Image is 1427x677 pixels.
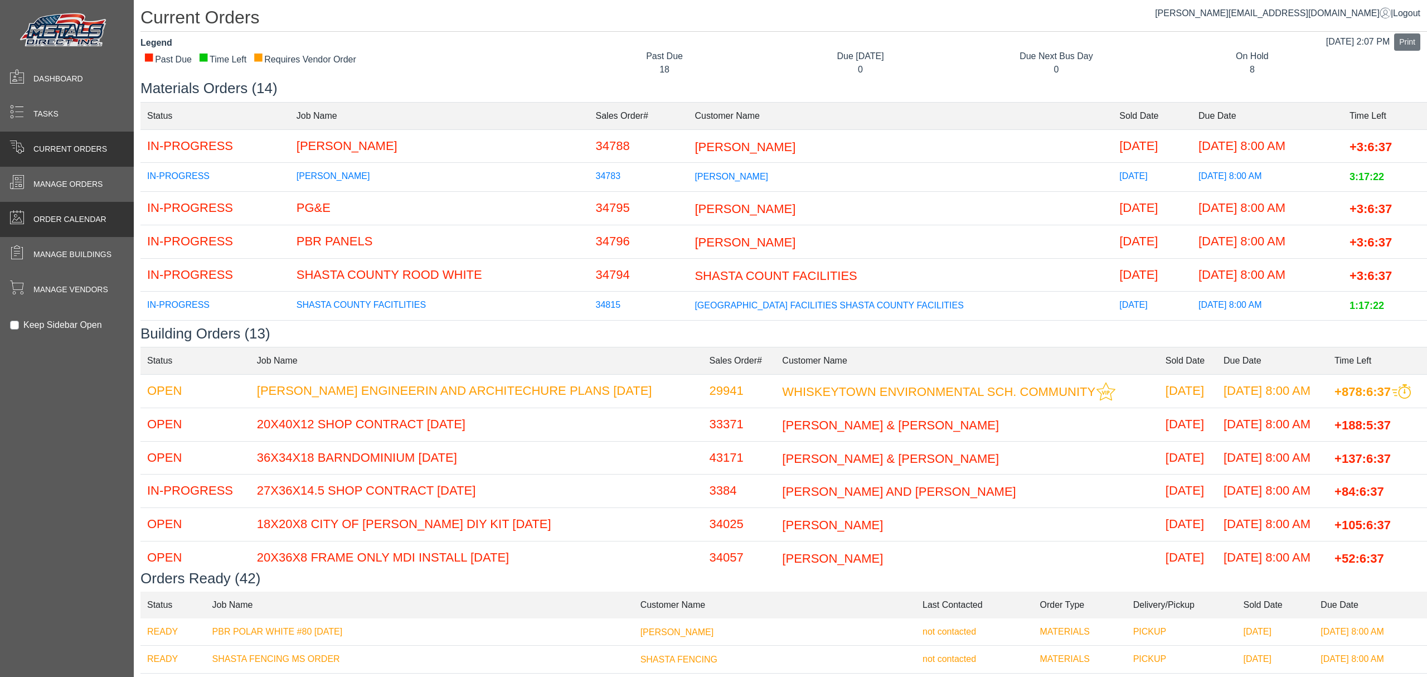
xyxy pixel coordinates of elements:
[206,618,634,646] td: PBR POLAR WHITE #80 [DATE]
[140,347,250,374] td: Status
[1155,7,1420,20] div: |
[589,225,688,258] td: 34796
[140,374,250,408] td: OPEN
[33,108,59,120] span: Tasks
[703,374,776,408] td: 29941
[140,80,1427,97] h3: Materials Orders (14)
[1163,50,1342,63] div: On Hold
[782,418,999,432] span: [PERSON_NAME] & [PERSON_NAME]
[703,408,776,441] td: 33371
[290,225,589,258] td: PBR PANELS
[1159,347,1217,374] td: Sold Date
[1113,163,1192,192] td: [DATE]
[1192,292,1343,321] td: [DATE] 8:00 AM
[140,7,1427,32] h1: Current Orders
[1392,384,1411,399] img: This order should be prioritized
[1334,551,1384,565] span: +52:6:37
[1159,541,1217,574] td: [DATE]
[1113,192,1192,225] td: [DATE]
[140,618,206,646] td: READY
[771,63,950,76] div: 0
[250,347,703,374] td: Job Name
[589,258,688,292] td: 34794
[1159,408,1217,441] td: [DATE]
[23,318,102,332] label: Keep Sidebar Open
[695,172,768,181] span: [PERSON_NAME]
[1217,541,1328,574] td: [DATE] 8:00 AM
[589,102,688,129] td: Sales Order#
[1334,384,1391,398] span: +878:6:37
[1236,618,1314,646] td: [DATE]
[575,50,754,63] div: Past Due
[703,441,776,475] td: 43171
[1159,475,1217,508] td: [DATE]
[33,284,108,296] span: Manage Vendors
[1217,408,1328,441] td: [DATE] 8:00 AM
[589,129,688,163] td: 34788
[967,63,1146,76] div: 0
[140,541,250,574] td: OPEN
[1217,475,1328,508] td: [DATE] 8:00 AM
[1334,518,1391,532] span: +105:6:37
[1334,451,1391,465] span: +137:6:37
[1314,646,1427,674] td: [DATE] 8:00 AM
[33,143,107,155] span: Current Orders
[634,591,916,618] td: Customer Name
[140,258,290,292] td: IN-PROGRESS
[1217,441,1328,475] td: [DATE] 8:00 AM
[1127,646,1237,674] td: PICKUP
[1394,33,1420,51] button: Print
[782,384,1095,398] span: WHISKEYTOWN ENVIRONMENTAL SCH. COMMUNITY
[695,235,795,249] span: [PERSON_NAME]
[140,38,172,47] strong: Legend
[703,508,776,541] td: 34025
[140,102,290,129] td: Status
[1127,618,1237,646] td: PICKUP
[1350,139,1392,153] span: +3:6:37
[967,50,1146,63] div: Due Next Bus Day
[140,321,290,350] td: OPEN
[1113,129,1192,163] td: [DATE]
[771,50,950,63] div: Due [DATE]
[1192,129,1343,163] td: [DATE] 8:00 AM
[589,292,688,321] td: 34815
[1236,591,1314,618] td: Sold Date
[1217,508,1328,541] td: [DATE] 8:00 AM
[1159,441,1217,475] td: [DATE]
[1350,171,1384,182] span: 3:17:22
[1155,8,1391,18] a: [PERSON_NAME][EMAIL_ADDRESS][DOMAIN_NAME]
[17,10,111,51] img: Metals Direct Inc Logo
[1113,292,1192,321] td: [DATE]
[290,129,589,163] td: [PERSON_NAME]
[198,53,246,66] div: Time Left
[1113,258,1192,292] td: [DATE]
[640,655,717,664] span: SHASTA FENCING
[33,73,83,85] span: Dashboard
[1350,235,1392,249] span: +3:6:37
[916,618,1033,646] td: not contacted
[1192,258,1343,292] td: [DATE] 8:00 AM
[250,408,703,441] td: 20X40X12 SHOP CONTRACT [DATE]
[703,541,776,574] td: 34057
[1217,347,1328,374] td: Due Date
[250,541,703,574] td: 20X36X8 FRAME ONLY MDI INSTALL [DATE]
[703,347,776,374] td: Sales Order#
[916,646,1033,674] td: not contacted
[140,129,290,163] td: IN-PROGRESS
[33,178,103,190] span: Manage Orders
[1159,374,1217,408] td: [DATE]
[1334,485,1384,499] span: +84:6:37
[1192,163,1343,192] td: [DATE] 8:00 AM
[589,192,688,225] td: 34795
[33,214,106,225] span: Order Calendar
[290,321,589,350] td: [PERSON_NAME]
[1393,8,1420,18] span: Logout
[144,53,192,66] div: Past Due
[206,591,634,618] td: Job Name
[1314,618,1427,646] td: [DATE] 8:00 AM
[1326,37,1390,46] span: [DATE] 2:07 PM
[206,646,634,674] td: SHASTA FENCING MS ORDER
[253,53,263,61] div: ■
[1163,63,1342,76] div: 8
